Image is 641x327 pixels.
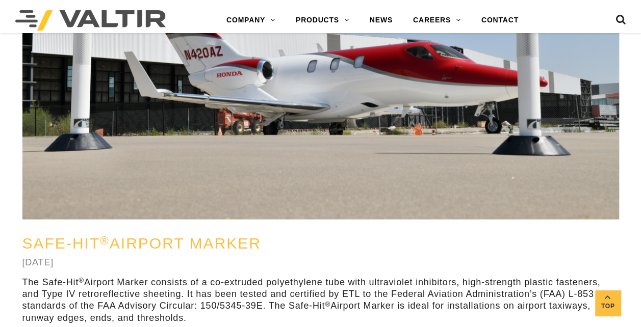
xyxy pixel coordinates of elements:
[22,235,261,252] a: Safe-Hit®Airport Marker
[216,10,286,31] a: COMPANY
[15,10,166,31] img: Valtir
[403,10,471,31] a: CAREERS
[325,301,330,308] sup: ®
[595,301,621,312] span: Top
[100,234,110,247] sup: ®
[286,10,360,31] a: PRODUCTS
[79,277,84,284] sup: ®
[22,277,619,324] p: The Safe-Hit Airport Marker consists of a co-extruded polyethylene tube with ultraviolet inhibito...
[595,290,621,316] a: Top
[360,10,403,31] a: NEWS
[22,257,54,267] a: [DATE]
[471,10,529,31] a: CONTACT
